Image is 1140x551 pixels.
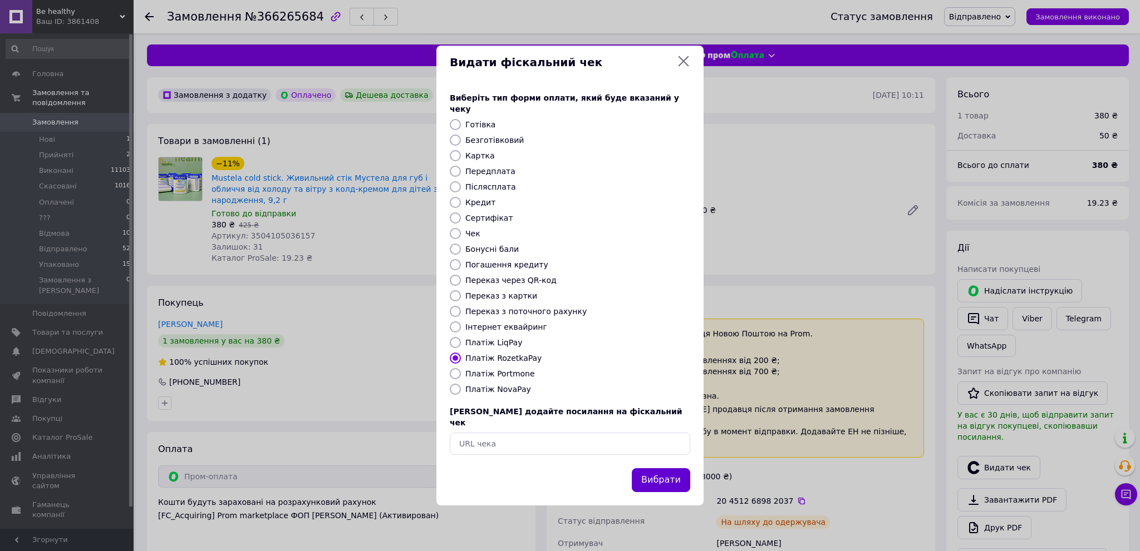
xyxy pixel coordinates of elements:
[465,338,522,347] label: Платіж LiqPay
[465,307,587,316] label: Переказ з поточного рахунку
[465,385,531,394] label: Платіж NovaPay
[465,167,515,176] label: Передплата
[465,369,535,378] label: Платіж Portmone
[465,276,557,285] label: Переказ через QR-код
[465,120,495,129] label: Готівка
[450,93,679,113] span: Виберіть тип форми оплати, який буде вказаний у чеку
[465,136,524,145] label: Безготівковий
[632,468,690,492] button: Вибрати
[465,245,519,254] label: Бонусні бали
[465,291,537,300] label: Переказ з картки
[465,322,547,331] label: Інтернет еквайринг
[465,260,548,269] label: Погашення кредиту
[465,182,516,191] label: Післясплата
[465,354,542,363] label: Платіж RozetkaPay
[465,198,495,207] label: Кредит
[450,433,690,455] input: URL чека
[465,229,480,238] label: Чек
[450,407,682,427] span: [PERSON_NAME] додайте посилання на фіскальний чек
[465,214,513,222] label: Сертифікат
[465,151,495,160] label: Картка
